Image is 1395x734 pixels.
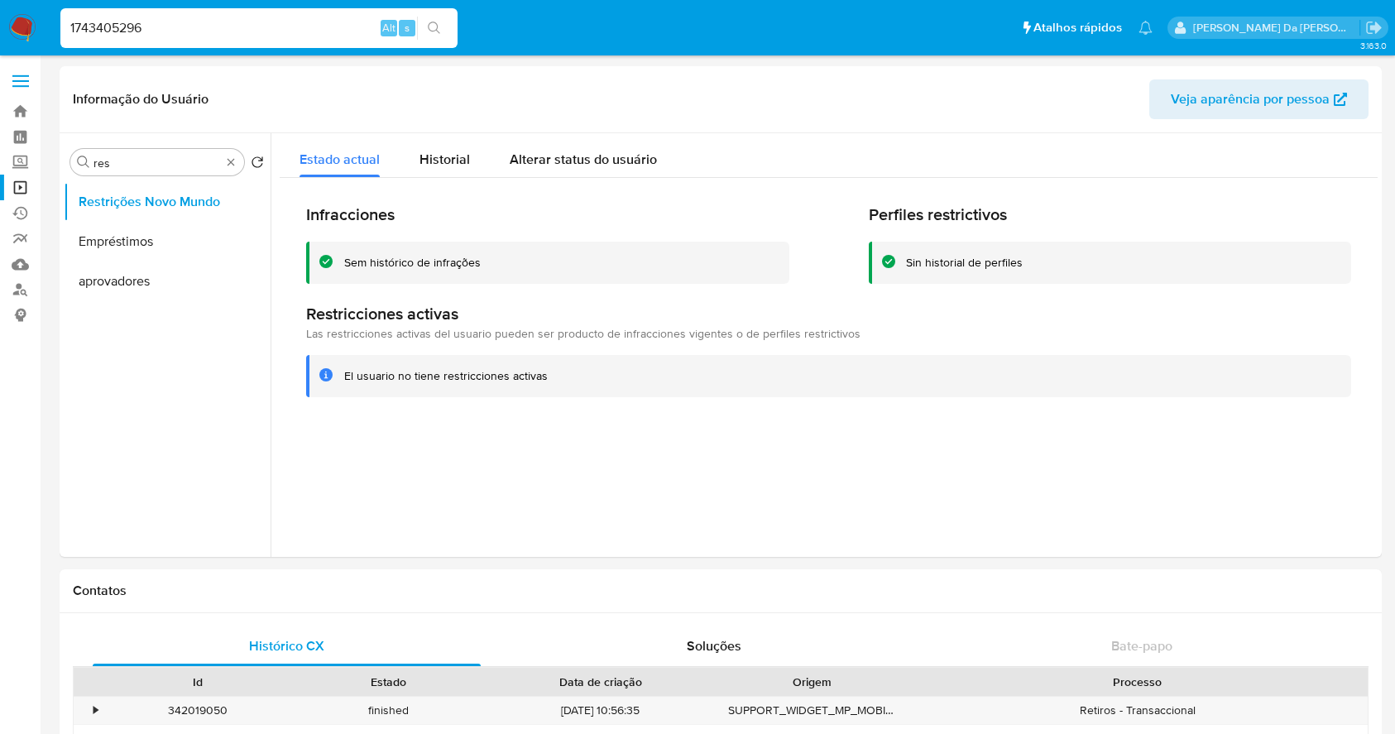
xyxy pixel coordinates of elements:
div: Estado [305,674,473,690]
div: Retiros - Transaccional [908,697,1368,724]
span: Bate-papo [1111,636,1172,655]
div: • [93,703,98,718]
span: Veja aparência por pessoa [1171,79,1330,119]
button: Veja aparência por pessoa [1149,79,1369,119]
div: Id [114,674,282,690]
span: s [405,20,410,36]
div: SUPPORT_WIDGET_MP_MOBILE [717,697,908,724]
button: Empréstimos [64,222,271,261]
span: Alt [382,20,395,36]
button: search-icon [417,17,451,40]
div: Processo [919,674,1356,690]
div: [DATE] 10:56:35 [484,697,717,724]
p: patricia.varelo@mercadopago.com.br [1193,20,1360,36]
input: Procurar [93,156,221,170]
button: Restrições Novo Mundo [64,182,271,222]
h1: Contatos [73,583,1369,599]
span: Histórico CX [249,636,324,655]
span: Soluções [687,636,741,655]
div: 342019050 [103,697,294,724]
button: aprovadores [64,261,271,301]
div: Origem [728,674,896,690]
h1: Informação do Usuário [73,91,209,108]
div: finished [294,697,485,724]
button: Procurar [77,156,90,169]
button: Apagar busca [224,156,237,169]
a: Notificações [1139,21,1153,35]
input: Pesquise usuários ou casos... [60,17,458,39]
button: Retornar ao pedido padrão [251,156,264,174]
a: Sair [1365,19,1383,36]
span: Atalhos rápidos [1033,19,1122,36]
div: Data de criação [496,674,705,690]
